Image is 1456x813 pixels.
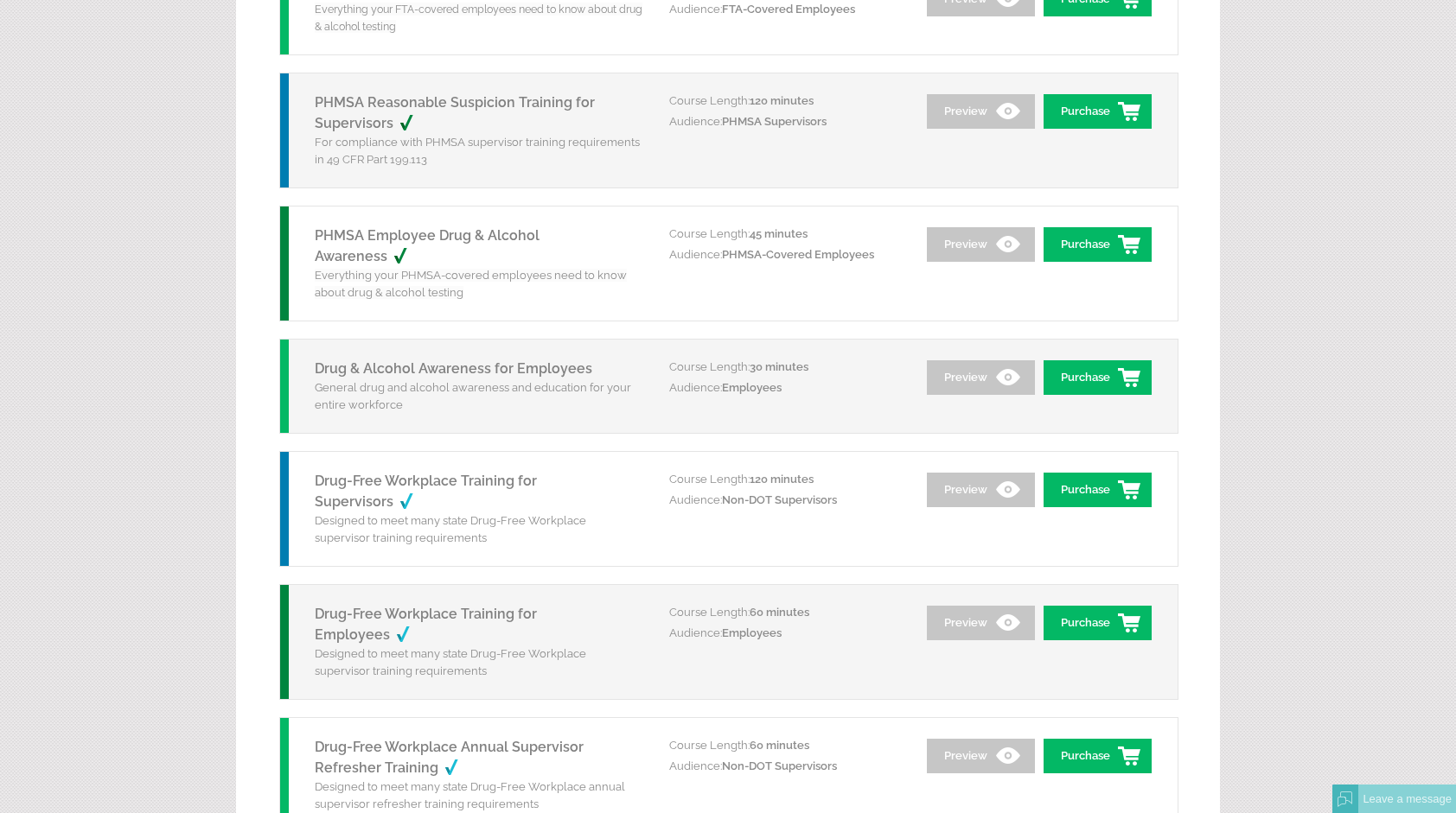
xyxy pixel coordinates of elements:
p: Course Length: [669,91,903,111]
p: For compliance with PHMSA supervisor training requirements in 49 CFR Part 199.113 [315,134,643,168]
a: Purchase [1044,606,1152,640]
a: Drug-Free Workplace Annual Supervisor Refresher Training [315,739,584,776]
a: Drug-Free Workplace Training for Supervisors [315,473,537,510]
span: PHMSA Supervisors [722,115,827,128]
span: 120 minutes [750,473,814,486]
a: Purchase [1044,94,1152,129]
span: Non-DOT Supervisors [722,759,837,772]
span: 60 minutes [750,606,809,619]
p: Audience: [669,111,903,132]
a: Drug-Free Workplace Training for Employees [315,606,537,643]
p: Audience: [669,245,903,265]
img: Offline [1338,791,1353,807]
span: FTA-Covered Employees [722,3,855,16]
span: Designed to meet many state Drug-Free Workplace annual supervisor refresher training requirements [315,780,625,810]
p: Audience: [669,623,903,644]
span: General drug and alcohol awareness and education for your entire workforce [315,381,631,411]
a: Preview [927,227,1035,262]
p: Course Length: [669,735,903,756]
span: 45 minutes [750,227,808,240]
a: PHMSA Reasonable Suspicion Training for Supervisors [315,94,595,131]
a: Preview [927,94,1035,129]
a: Preview [927,739,1035,773]
p: Audience: [669,490,903,511]
a: Preview [927,473,1035,507]
span: Employees [722,626,782,639]
span: PHMSA-Covered Employees [722,248,874,261]
a: Drug & Alcohol Awareness for Employees [315,360,592,377]
p: Audience: [669,378,903,398]
p: Course Length: [669,357,903,378]
span: Employees [722,381,782,394]
div: Leave a message [1358,784,1456,813]
a: Purchase [1044,360,1152,395]
a: Purchase [1044,739,1152,773]
p: Course Length: [669,602,903,623]
a: PHMSA Employee Drug & Alcohol Awareness [315,227,540,264]
a: Purchase [1044,473,1152,507]
span: Non-DOT Supervisors [722,493,837,506]
a: Preview [927,360,1035,395]
span: 60 minutes [750,739,809,752]
span: Designed to meet many state Drug-Free Workplace supervisor training requirements [315,647,586,677]
a: Preview [927,606,1035,640]
a: Purchase [1044,227,1152,262]
span: Everything your FTA-covered employees need to know about drug & alcohol testing [315,3,642,33]
span: 30 minutes [750,360,808,373]
span: Everything your PHMSA-covered employees need to know about drug & alcohol testing [315,269,627,299]
p: Course Length: [669,224,903,245]
p: Designed to meet many state Drug-Free Workplace supervisor training requirements [315,512,643,547]
span: 120 minutes [750,94,814,107]
p: Course Length: [669,469,903,490]
p: Audience: [669,756,903,777]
